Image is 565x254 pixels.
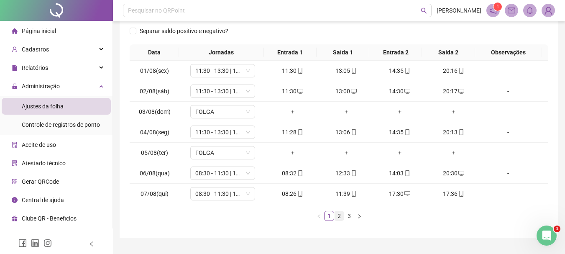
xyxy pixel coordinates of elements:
[404,191,410,197] span: desktop
[458,170,464,176] span: desktop
[141,190,169,197] span: 07/08(qui)
[140,67,169,74] span: 01/08(sex)
[179,44,264,61] th: Jornadas
[357,214,362,219] span: right
[12,216,18,221] span: gift
[350,170,357,176] span: mobile
[344,211,354,221] li: 3
[376,87,423,96] div: 14:30
[334,211,344,221] li: 2
[369,44,422,61] th: Entrada 2
[195,105,250,118] span: FOLGA
[195,126,250,139] span: 11:30 - 13:30 | 15:00 - 20:30
[430,189,477,198] div: 17:36
[136,26,232,36] span: Separar saldo positivo e negativo?
[12,83,18,89] span: lock
[354,211,364,221] button: right
[376,189,423,198] div: 17:30
[269,87,316,96] div: 11:30
[430,128,477,137] div: 20:13
[404,88,410,94] span: desktop
[22,103,64,110] span: Ajustes da folha
[376,107,423,116] div: +
[245,109,251,114] span: down
[350,88,357,94] span: desktop
[483,189,533,198] div: -
[335,211,344,221] a: 2
[317,214,322,219] span: left
[542,4,555,17] img: 88995
[22,178,59,185] span: Gerar QRCode
[22,28,56,34] span: Página inicial
[297,191,303,197] span: mobile
[458,88,464,94] span: desktop
[314,211,324,221] li: Página anterior
[269,107,316,116] div: +
[12,197,18,203] span: info-circle
[458,129,464,135] span: mobile
[317,44,369,61] th: Saída 1
[269,66,316,75] div: 11:30
[554,226,560,232] span: 1
[140,129,169,136] span: 04/08(seg)
[430,87,477,96] div: 20:17
[376,148,423,157] div: +
[22,83,60,90] span: Administração
[458,191,464,197] span: mobile
[323,148,370,157] div: +
[526,7,534,14] span: bell
[269,148,316,157] div: +
[430,169,477,178] div: 20:30
[195,187,250,200] span: 08:30 - 11:30 | 13:00 - 17:30
[323,66,370,75] div: 13:05
[297,129,303,135] span: mobile
[350,129,357,135] span: mobile
[478,48,539,57] span: Observações
[350,191,357,197] span: mobile
[264,44,317,61] th: Entrada 1
[12,160,18,166] span: solution
[89,241,95,247] span: left
[195,64,250,77] span: 11:30 - 13:30 | 15:00 - 20:30
[22,46,49,53] span: Cadastros
[245,89,251,94] span: down
[140,88,169,95] span: 02/08(sáb)
[325,211,334,221] a: 1
[12,28,18,34] span: home
[297,68,303,74] span: mobile
[323,107,370,116] div: +
[22,197,64,203] span: Central de ajuda
[493,3,502,11] sup: 1
[22,215,77,222] span: Clube QR - Beneficios
[22,160,66,167] span: Atestado técnico
[458,68,464,74] span: mobile
[404,68,410,74] span: mobile
[139,108,171,115] span: 03/08(dom)
[245,171,251,176] span: down
[404,170,410,176] span: mobile
[483,107,533,116] div: -
[483,66,533,75] div: -
[508,7,515,14] span: mail
[245,150,251,155] span: down
[245,191,251,196] span: down
[12,179,18,185] span: qrcode
[483,87,533,96] div: -
[31,239,39,247] span: linkedin
[297,170,303,176] span: mobile
[22,64,48,71] span: Relatórios
[297,88,303,94] span: desktop
[483,128,533,137] div: -
[376,128,423,137] div: 14:35
[314,211,324,221] button: left
[421,8,427,14] span: search
[483,169,533,178] div: -
[12,142,18,148] span: audit
[430,107,477,116] div: +
[245,130,251,135] span: down
[195,167,250,180] span: 08:30 - 11:30 | 13:00 - 17:30
[269,128,316,137] div: 11:28
[350,68,357,74] span: mobile
[354,211,364,221] li: Próxima página
[245,68,251,73] span: down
